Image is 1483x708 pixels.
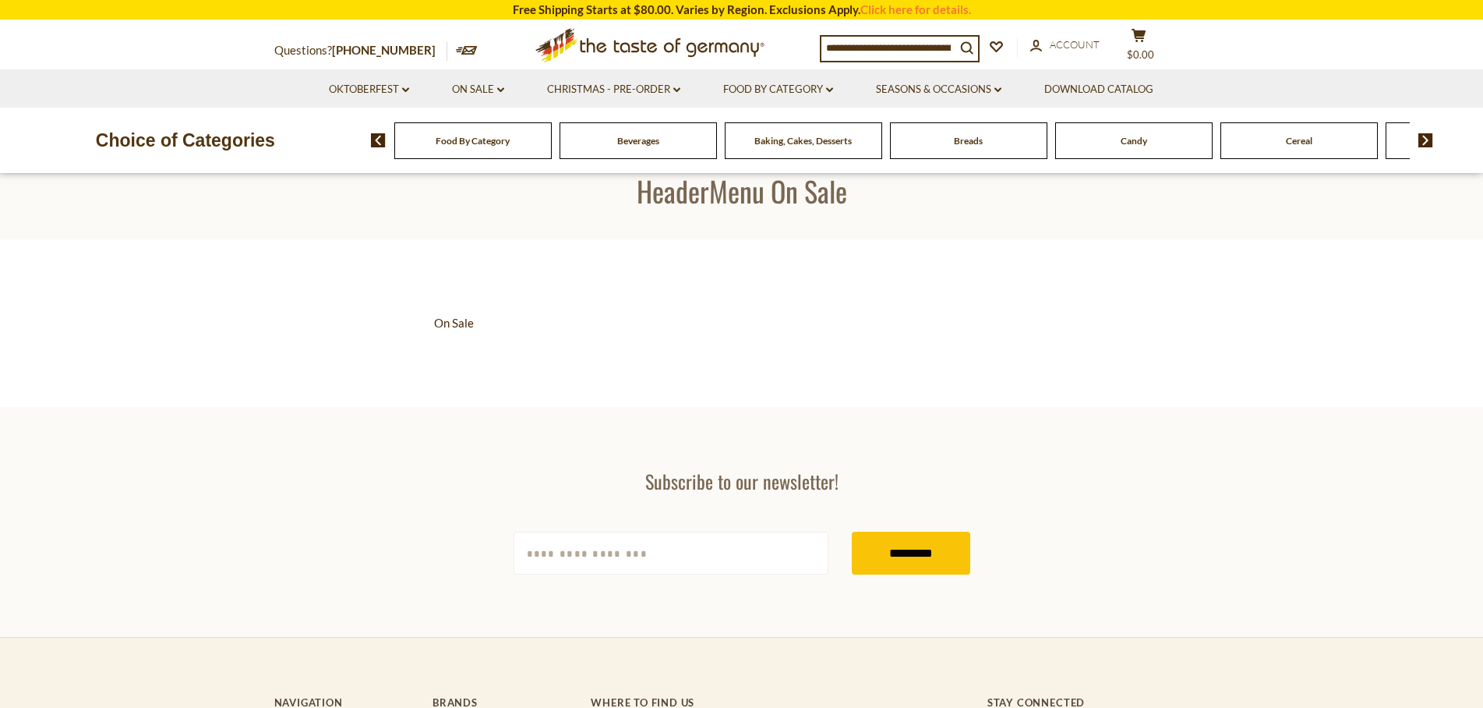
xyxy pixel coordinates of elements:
a: Food By Category [723,81,833,98]
h3: Subscribe to our newsletter! [514,469,970,493]
a: Account [1030,37,1100,54]
a: Seasons & Occasions [876,81,1001,98]
img: next arrow [1418,133,1433,147]
a: Beverages [617,135,659,147]
a: Baking, Cakes, Desserts [754,135,852,147]
a: Cereal [1286,135,1312,147]
a: [PHONE_NUMBER] [332,43,436,57]
span: Account [1050,38,1100,51]
a: On Sale [452,81,504,98]
h1: HeaderMenu On Sale [48,173,1435,208]
a: Breads [954,135,983,147]
p: Questions? [274,41,447,61]
a: Download Catalog [1044,81,1153,98]
a: Food By Category [436,135,510,147]
button: $0.00 [1116,28,1163,67]
p: On Sale [434,313,1050,333]
a: Oktoberfest [329,81,409,98]
a: Click here for details. [860,2,971,16]
a: Christmas - PRE-ORDER [547,81,680,98]
img: previous arrow [371,133,386,147]
span: $0.00 [1127,48,1154,61]
a: Candy [1121,135,1147,147]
